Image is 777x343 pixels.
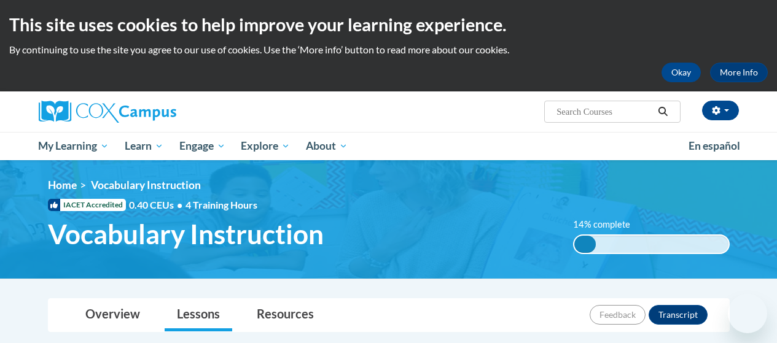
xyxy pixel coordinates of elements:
[129,198,185,212] span: 0.40 CEUs
[306,139,348,153] span: About
[681,133,748,159] a: En español
[48,179,77,191] a: Home
[171,132,233,160] a: Engage
[73,299,152,331] a: Overview
[48,218,324,250] span: Vocabulary Instruction
[649,305,708,325] button: Transcript
[728,294,767,333] iframe: Button to launch messaging window
[555,104,654,119] input: Search Courses
[48,199,126,211] span: IACET Accredited
[662,63,701,82] button: Okay
[244,299,326,331] a: Resources
[241,139,290,153] span: Explore
[165,299,232,331] a: Lessons
[654,104,672,119] button: Search
[185,199,257,210] span: 4 Training Hours
[29,132,748,160] div: Main menu
[710,63,768,82] a: More Info
[91,179,201,191] span: Vocabulary Instruction
[39,101,260,123] a: Cox Campus
[574,236,596,253] div: 14% complete
[702,101,739,120] button: Account Settings
[179,139,225,153] span: Engage
[9,43,768,56] p: By continuing to use the site you agree to our use of cookies. Use the ‘More info’ button to read...
[573,218,644,231] label: 14% complete
[39,101,176,123] img: Cox Campus
[31,132,117,160] a: My Learning
[233,132,298,160] a: Explore
[125,139,163,153] span: Learn
[177,199,182,210] span: •
[689,139,740,152] span: En español
[38,139,109,153] span: My Learning
[298,132,356,160] a: About
[9,12,768,37] h2: This site uses cookies to help improve your learning experience.
[590,305,646,325] button: Feedback
[117,132,171,160] a: Learn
